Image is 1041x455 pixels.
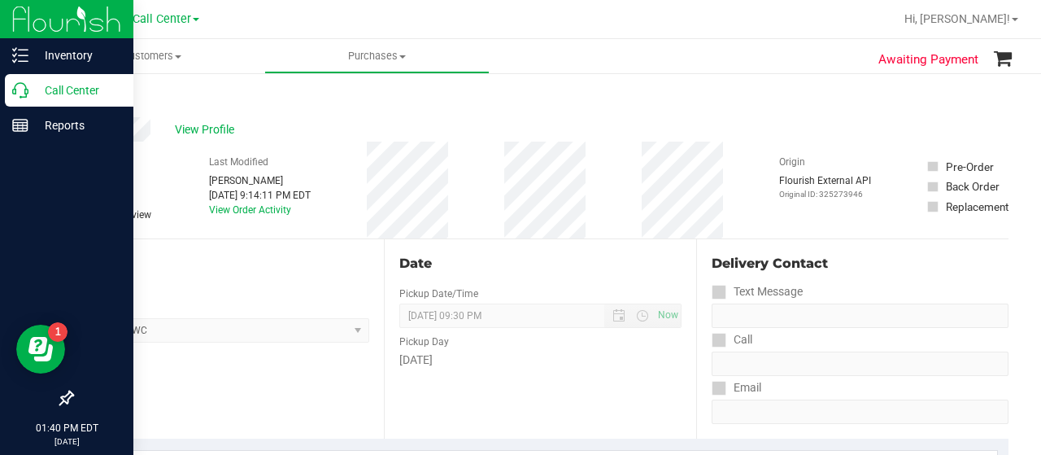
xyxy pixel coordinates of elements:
div: [DATE] 9:14:11 PM EDT [209,188,311,203]
label: Email [712,376,761,400]
p: Call Center [28,81,126,100]
label: Text Message [712,280,803,304]
span: Purchases [265,49,489,63]
p: Original ID: 325273946 [779,188,871,200]
span: Hi, [PERSON_NAME]! [904,12,1010,25]
span: Customers [39,49,264,63]
p: Reports [28,116,126,135]
p: 01:40 PM EDT [7,421,126,435]
div: Delivery Contact [712,254,1008,273]
label: Pickup Day [399,335,449,349]
label: Call [712,328,752,352]
input: Format: (999) 999-9999 [712,352,1008,376]
a: Customers [39,39,264,73]
span: Call Center [133,12,191,26]
inline-svg: Inventory [12,47,28,63]
label: Origin [779,155,805,169]
span: View Profile [175,121,240,138]
iframe: Resource center [16,325,65,374]
inline-svg: Call Center [12,82,28,98]
div: Replacement [946,199,1008,215]
label: Pickup Date/Time [399,287,478,301]
inline-svg: Reports [12,117,28,133]
a: View Order Activity [209,204,291,216]
iframe: Resource center unread badge [48,322,68,342]
div: Date [399,254,682,273]
span: Awaiting Payment [878,50,978,69]
a: Purchases [264,39,490,73]
div: [PERSON_NAME] [209,173,311,188]
p: Inventory [28,46,126,65]
div: [DATE] [399,352,682,369]
label: Last Modified [209,155,268,169]
input: Format: (999) 999-9999 [712,304,1008,328]
p: [DATE] [7,435,126,448]
div: Back Order [946,178,1000,195]
div: Location [72,254,369,273]
div: Flourish External API [779,173,871,200]
div: Pre-Order [946,159,994,175]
